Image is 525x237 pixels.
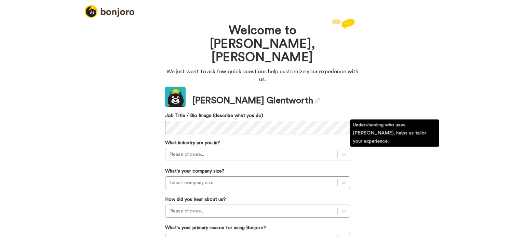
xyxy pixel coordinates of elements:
label: What industry are you in? [165,139,220,146]
div: Understanding who uses [PERSON_NAME], helps us tailor your experience. [350,119,439,147]
p: We just want to ask few quick questions help customize your experience with us. [165,68,360,84]
label: How did you hear about us? [165,196,226,203]
label: What's your primary reason for using Bonjoro? [165,224,266,231]
label: Job Title / Bio Image (describe what you do) [165,112,350,119]
label: What's your company size? [165,168,225,175]
img: logo_full.png [85,5,134,18]
img: reply.svg [332,19,355,29]
div: [PERSON_NAME] Glentworth [192,94,320,107]
h1: Welcome to [PERSON_NAME], [PERSON_NAME] [186,24,339,64]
